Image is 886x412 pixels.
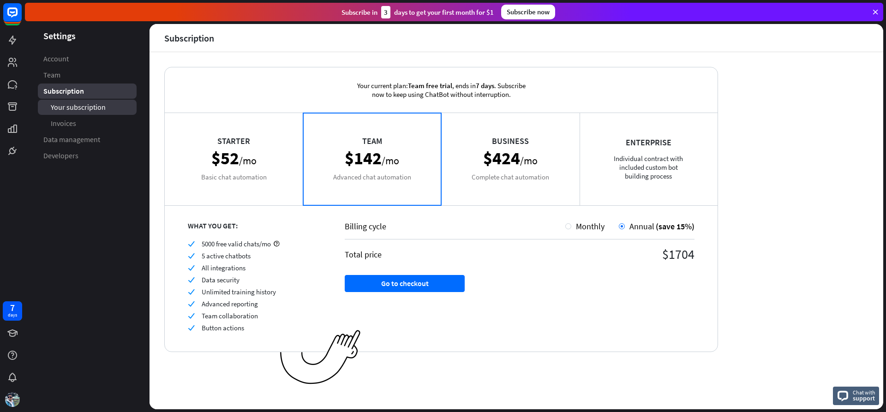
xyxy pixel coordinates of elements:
[188,288,195,295] i: check
[202,263,245,272] span: All integrations
[7,4,35,31] button: Open LiveChat chat widget
[188,221,322,230] div: WHAT YOU GET:
[656,221,694,232] span: (save 15%)
[38,100,137,115] a: Your subscription
[43,135,100,144] span: Data management
[38,148,137,163] a: Developers
[202,299,258,308] span: Advanced reporting
[43,70,60,80] span: Team
[164,33,214,43] div: Subscription
[342,67,540,113] div: Your current plan: , ends in . Subscribe now to keep using ChatBot without interruption.
[8,312,17,318] div: days
[341,6,494,18] div: Subscribe in days to get your first month for $1
[501,5,555,19] div: Subscribe now
[345,221,565,232] div: Billing cycle
[188,312,195,319] i: check
[202,287,276,296] span: Unlimited training history
[853,394,875,402] span: support
[3,301,22,321] a: 7 days
[188,276,195,283] i: check
[476,81,494,90] span: 7 days
[188,324,195,331] i: check
[10,304,15,312] div: 7
[188,252,195,259] i: check
[520,246,694,263] div: $1704
[345,275,465,292] button: Go to checkout
[188,240,195,247] i: check
[38,116,137,131] a: Invoices
[381,6,390,18] div: 3
[576,221,605,232] span: Monthly
[38,67,137,83] a: Team
[38,132,137,147] a: Data management
[51,102,106,112] span: Your subscription
[202,239,271,248] span: 5000 free valid chats/mo
[25,30,150,42] header: Settings
[43,151,78,161] span: Developers
[202,275,239,284] span: Data security
[202,311,258,320] span: Team collaboration
[629,221,654,232] span: Annual
[38,51,137,66] a: Account
[202,251,251,260] span: 5 active chatbots
[43,54,69,64] span: Account
[853,388,875,397] span: Chat with
[280,330,361,385] img: ec979a0a656117aaf919.png
[188,264,195,271] i: check
[202,323,244,332] span: Button actions
[51,119,76,128] span: Invoices
[408,81,452,90] span: Team free trial
[188,300,195,307] i: check
[43,86,84,96] span: Subscription
[345,249,520,260] div: Total price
